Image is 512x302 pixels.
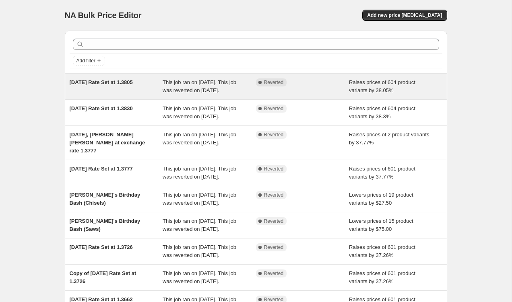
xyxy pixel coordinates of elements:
[163,270,236,284] span: This job ran on [DATE]. This job was reverted on [DATE].
[264,270,284,277] span: Reverted
[70,79,133,85] span: [DATE] Rate Set at 1.3805
[70,105,133,111] span: [DATE] Rate Set at 1.3830
[264,79,284,86] span: Reverted
[349,218,413,232] span: Lowers prices of 15 product variants by $75.00
[264,244,284,251] span: Reverted
[349,105,415,119] span: Raises prices of 604 product variants by 38.3%
[76,58,95,64] span: Add filter
[264,131,284,138] span: Reverted
[163,218,236,232] span: This job ran on [DATE]. This job was reverted on [DATE].
[264,192,284,198] span: Reverted
[70,270,136,284] span: Copy of [DATE] Rate Set at 1.3726
[163,244,236,258] span: This job ran on [DATE]. This job was reverted on [DATE].
[163,192,236,206] span: This job ran on [DATE]. This job was reverted on [DATE].
[163,166,236,180] span: This job ran on [DATE]. This job was reverted on [DATE].
[349,166,415,180] span: Raises prices of 601 product variants by 37.77%
[70,166,133,172] span: [DATE] Rate Set at 1.3777
[70,131,145,154] span: [DATE], [PERSON_NAME] [PERSON_NAME] at exchange rate 1.3777
[65,11,142,20] span: NA Bulk Price Editor
[362,10,447,21] button: Add new price [MEDICAL_DATA]
[349,131,429,146] span: Raises prices of 2 product variants by 37.77%
[349,192,413,206] span: Lowers prices of 19 product variants by $27.50
[264,218,284,224] span: Reverted
[163,79,236,93] span: This job ran on [DATE]. This job was reverted on [DATE].
[349,244,415,258] span: Raises prices of 601 product variants by 37.26%
[367,12,442,18] span: Add new price [MEDICAL_DATA]
[70,192,140,206] span: [PERSON_NAME]'s Birthday Bash (Chisels)
[349,270,415,284] span: Raises prices of 601 product variants by 37.26%
[264,105,284,112] span: Reverted
[70,244,133,250] span: [DATE] Rate Set at 1.3726
[264,166,284,172] span: Reverted
[349,79,415,93] span: Raises prices of 604 product variants by 38.05%
[73,56,105,66] button: Add filter
[163,131,236,146] span: This job ran on [DATE]. This job was reverted on [DATE].
[163,105,236,119] span: This job ran on [DATE]. This job was reverted on [DATE].
[70,218,140,232] span: [PERSON_NAME]'s Birthday Bash (Saws)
